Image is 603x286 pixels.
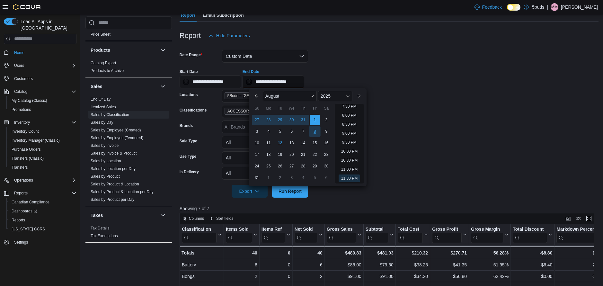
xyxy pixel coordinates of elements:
span: Home [14,50,24,55]
button: Taxes [91,212,158,218]
div: Total Cost [398,226,423,243]
div: Bongs [182,273,222,280]
input: Press the down key to open a popover containing a calendar. [180,76,241,88]
button: Products [91,47,158,53]
span: Purchase Orders [9,146,76,153]
a: Sales by Day [91,120,113,124]
div: day-16 [321,138,332,148]
button: Next month [354,91,364,101]
div: $481.03 [366,249,394,257]
div: day-27 [252,115,262,125]
li: 8:00 PM [340,112,359,119]
li: 10:30 PM [339,156,360,164]
div: Markdown Percent [556,226,600,232]
a: Inventory Manager (Classic) [9,137,62,144]
div: day-17 [252,149,262,160]
button: Sales [159,82,167,90]
h3: Products [91,47,110,53]
a: Sales by Location per Day [91,166,136,171]
p: | [547,3,548,11]
button: Enter fullscreen [585,215,593,222]
div: day-30 [287,115,297,125]
div: 40 [226,249,257,257]
button: Custom Date [222,50,308,63]
a: Sales by Product & Location [91,182,139,186]
div: Net Sold [295,226,317,243]
div: Button. Open the month selector. August is currently selected. [263,91,317,101]
span: 2025 [321,94,331,99]
div: $270.71 [432,249,467,257]
button: Inventory [1,118,79,127]
span: Hide Parameters [216,32,250,39]
button: Gross Profit [432,226,467,243]
div: day-2 [321,115,332,125]
div: Fr [310,103,320,113]
span: Inventory [14,120,30,125]
button: Inventory Count [6,127,79,136]
li: 10:00 PM [339,147,360,155]
button: Previous Month [251,91,262,101]
div: Items Sold [226,226,252,232]
div: Total Cost [398,226,423,232]
div: day-7 [298,126,308,137]
label: Use Type [180,154,196,159]
div: Total Discount [513,226,547,232]
a: Sales by Invoice & Product [91,151,137,155]
div: day-13 [287,138,297,148]
div: Button. Open the year selector. 2025 is currently selected. [318,91,352,101]
label: End Date [243,69,259,74]
button: Transfers [6,163,79,172]
span: ACCESSORIES [225,108,263,115]
li: 9:30 PM [340,139,359,146]
div: day-29 [310,161,320,171]
span: Dashboards [12,209,37,214]
a: My Catalog (Classic) [9,97,50,104]
div: Products [85,59,172,77]
span: Export [235,185,264,198]
button: Reports [12,189,30,197]
nav: Complex example [4,45,76,264]
div: day-26 [275,161,285,171]
button: Operations [1,176,79,185]
div: We [287,103,297,113]
div: 2 [295,273,323,280]
button: All [222,151,308,164]
span: Catalog [14,89,27,94]
label: Brands [180,123,193,128]
div: day-9 [321,126,332,137]
label: Start Date [180,69,198,74]
h3: Taxes [91,212,103,218]
div: day-4 [298,173,308,183]
span: Operations [12,176,76,184]
span: Sales by Invoice & Product [91,150,137,156]
button: Reports [6,216,79,225]
span: Promotions [9,106,76,113]
div: $86.00 [327,261,361,269]
span: Promotions [12,107,31,112]
div: day-15 [310,138,320,148]
a: Sales by Employee (Tendered) [91,135,143,140]
div: $489.83 [327,249,361,257]
span: Reports [12,218,25,223]
button: All [222,167,308,180]
button: Products [159,46,167,54]
button: Home [1,48,79,57]
p: [PERSON_NAME] [561,3,598,11]
li: 8:30 PM [340,121,359,128]
div: Total Discount [513,226,547,243]
h3: Report [180,32,201,40]
span: Sales by Product [91,174,120,179]
div: day-30 [321,161,332,171]
a: Catalog Export [91,60,116,65]
a: Sales by Classification [91,112,129,117]
a: Purchase Orders [9,146,43,153]
div: Markdown Percent [556,226,600,243]
a: Sales by Product per Day [91,197,134,201]
a: Canadian Compliance [9,198,52,206]
span: My Catalog (Classic) [12,98,47,103]
div: day-29 [275,115,285,125]
div: day-18 [263,149,274,160]
span: Customers [14,76,33,81]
